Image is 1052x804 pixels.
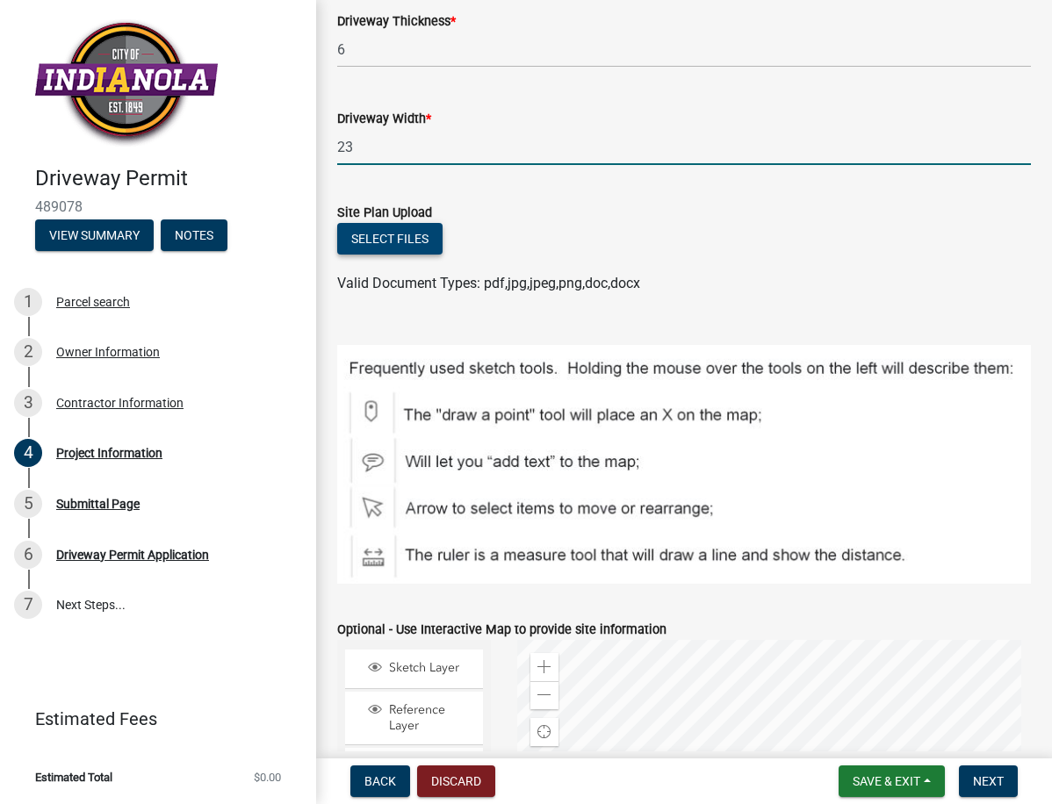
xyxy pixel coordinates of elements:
[530,718,558,746] div: Find my location
[530,681,558,709] div: Zoom out
[337,624,667,636] label: Optional - Use Interactive Map to provide site information
[35,198,281,215] span: 489078
[56,397,184,409] div: Contractor Information
[959,765,1018,797] button: Next
[14,701,288,736] a: Estimated Fees
[56,296,130,308] div: Parcel search
[35,166,302,191] h4: Driveway Permit
[14,541,42,569] div: 6
[345,650,483,689] li: Sketch Layer
[35,219,154,251] button: View Summary
[417,765,495,797] button: Discard
[343,645,485,793] ul: Layer List
[530,653,558,681] div: Zoom in
[161,219,227,251] button: Notes
[14,439,42,467] div: 4
[337,207,432,219] label: Site Plan Upload
[385,702,477,734] span: Reference Layer
[254,772,281,783] span: $0.00
[35,18,218,147] img: City of Indianola, Iowa
[14,389,42,417] div: 3
[337,113,431,126] label: Driveway Width
[56,447,162,459] div: Project Information
[337,275,640,291] span: Valid Document Types: pdf,jpg,jpeg,png,doc,docx
[35,229,154,243] wm-modal-confirm: Summary
[365,702,477,734] div: Reference Layer
[14,338,42,366] div: 2
[56,549,209,561] div: Driveway Permit Application
[350,765,410,797] button: Back
[337,345,1031,584] img: Map_Tools_f0d843b4-6100-4962-a8ad-302740984833.JPG
[385,660,477,676] span: Sketch Layer
[337,16,456,28] label: Driveway Thickness
[345,692,483,745] li: Reference Layer
[365,660,477,678] div: Sketch Layer
[161,229,227,243] wm-modal-confirm: Notes
[364,774,396,788] span: Back
[839,765,945,797] button: Save & Exit
[853,774,920,788] span: Save & Exit
[14,288,42,316] div: 1
[35,772,112,783] span: Estimated Total
[14,591,42,619] div: 7
[14,490,42,518] div: 5
[337,223,443,255] button: Select files
[56,346,160,358] div: Owner Information
[56,498,140,510] div: Submittal Page
[973,774,1004,788] span: Next
[345,748,483,788] li: Mapproxy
